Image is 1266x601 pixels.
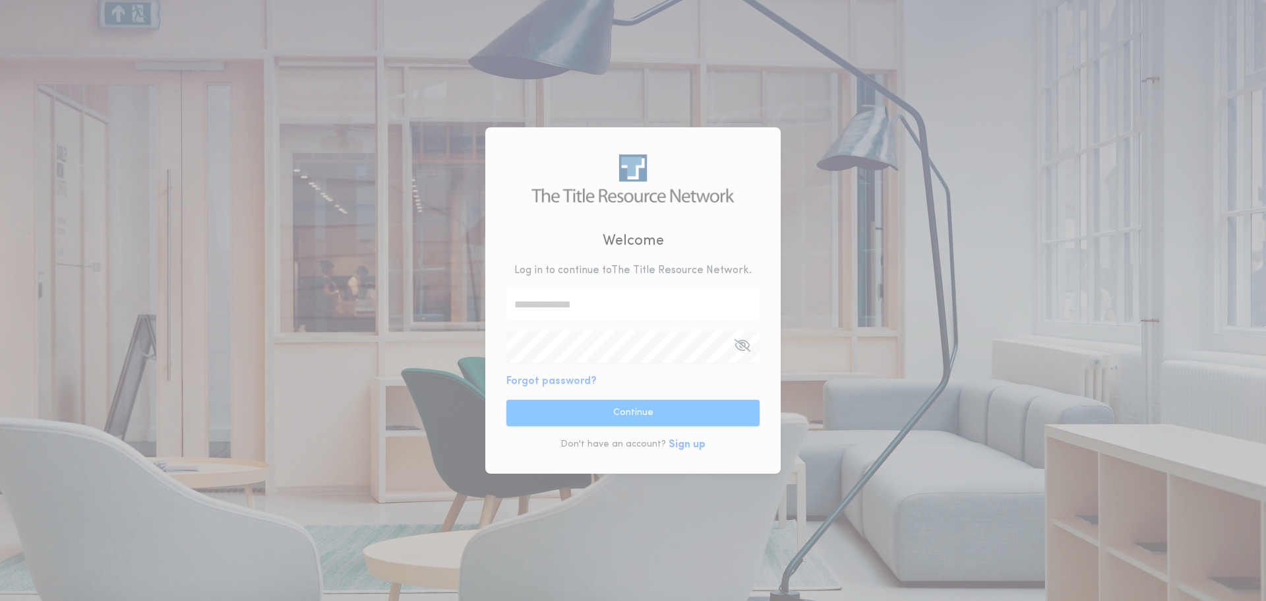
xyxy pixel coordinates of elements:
button: Sign up [669,437,706,453]
p: Don't have an account? [560,438,666,451]
img: logo [531,154,734,203]
button: Forgot password? [506,373,597,389]
button: Continue [506,400,760,426]
p: Log in to continue to The Title Resource Network . [514,263,752,278]
h2: Welcome [603,230,664,252]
